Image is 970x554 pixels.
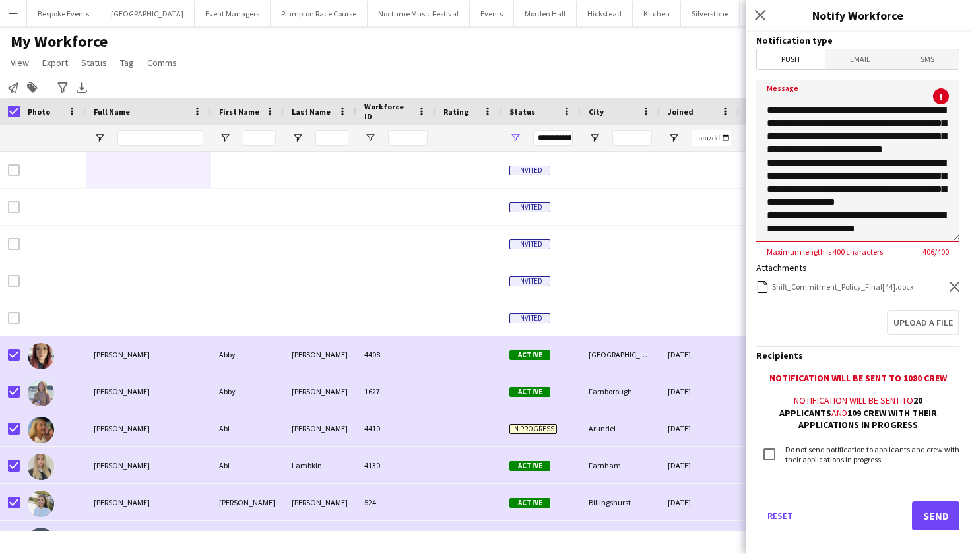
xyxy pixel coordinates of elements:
[509,461,550,471] span: Active
[271,1,368,26] button: Plumpton Race Course
[660,336,739,373] div: [DATE]
[798,407,937,431] b: 109 crew with their applications in progress
[740,1,834,26] button: [GEOGRAPHIC_DATA]
[772,282,913,292] div: Shift_Commitment_Policy_Final[44].docx
[509,132,521,144] button: Open Filter Menu
[681,1,740,26] button: Silverstone
[633,1,681,26] button: Kitchen
[315,130,348,146] input: Last Name Filter Input
[756,350,959,361] h3: Recipients
[739,447,818,483] div: 1 day
[692,130,731,146] input: Joined Filter Input
[8,238,20,250] input: Row Selection is disabled for this row (unchecked)
[94,386,150,396] span: [PERSON_NAME]
[195,1,271,26] button: Event Managers
[757,49,825,69] span: Push
[660,484,739,520] div: [DATE]
[284,410,356,446] div: [PERSON_NAME]
[756,247,895,257] span: Maximum length is 400 characters.
[81,57,107,69] span: Status
[211,484,284,520] div: [PERSON_NAME]
[509,424,557,434] span: In progress
[219,132,231,144] button: Open Filter Menu
[581,373,660,410] div: Farnborough
[581,410,660,446] div: Arundel
[94,132,106,144] button: Open Filter Menu
[55,80,71,96] app-action-btn: Advanced filters
[779,394,922,418] b: 20 applicants
[589,107,604,117] span: City
[211,336,284,373] div: Abby
[356,484,436,520] div: 524
[94,497,150,507] span: [PERSON_NAME]
[509,202,550,212] span: Invited
[589,132,600,144] button: Open Filter Menu
[28,528,54,554] img: abiola ogunyomi
[509,276,550,286] span: Invited
[28,491,54,517] img: Abigail Lebus
[756,262,807,274] label: Attachments
[470,1,514,26] button: Events
[660,373,739,410] div: [DATE]
[577,1,633,26] button: Hickstead
[219,107,259,117] span: First Name
[115,54,139,71] a: Tag
[581,336,660,373] div: [GEOGRAPHIC_DATA]
[783,445,959,464] label: Do not send notification to applicants and crew with their applications in progress
[94,460,150,470] span: [PERSON_NAME]
[887,310,959,335] button: Upload a file
[28,343,54,369] img: Abby Kennedy
[211,373,284,410] div: Abby
[243,130,276,146] input: First Name Filter Input
[5,54,34,71] a: View
[356,336,436,373] div: 4408
[94,423,150,433] span: [PERSON_NAME]
[509,350,550,360] span: Active
[581,484,660,520] div: Billingshurst
[443,107,469,117] span: Rating
[356,373,436,410] div: 1627
[28,454,54,480] img: Abi Lambkin
[11,57,29,69] span: View
[8,201,20,213] input: Row Selection is disabled for this row (unchecked)
[912,247,959,257] span: 406 / 400
[514,1,577,26] button: Morden Hall
[284,373,356,410] div: [PERSON_NAME]
[746,7,970,24] h3: Notify Workforce
[364,102,412,121] span: Workforce ID
[509,166,550,175] span: Invited
[284,484,356,520] div: [PERSON_NAME]
[509,239,550,249] span: Invited
[356,410,436,446] div: 4410
[42,57,68,69] span: Export
[28,417,54,443] img: Abi Hollingsworth
[142,54,182,71] a: Comms
[8,312,20,324] input: Row Selection is disabled for this row (unchecked)
[388,130,428,146] input: Workforce ID Filter Input
[120,57,134,69] span: Tag
[8,164,20,176] input: Row Selection is disabled for this row (unchecked)
[117,130,203,146] input: Full Name Filter Input
[668,107,694,117] span: Joined
[211,447,284,483] div: Abi
[509,498,550,508] span: Active
[28,107,50,117] span: Photo
[581,447,660,483] div: Farnham
[756,394,959,431] div: Notification will be sent to and
[509,313,550,323] span: Invited
[825,49,895,69] span: Email
[612,130,652,146] input: City Filter Input
[147,57,177,69] span: Comms
[94,350,150,359] span: [PERSON_NAME]
[27,1,100,26] button: Bespoke Events
[739,336,818,373] div: 55 days
[660,410,739,446] div: [DATE]
[292,107,331,117] span: Last Name
[895,49,959,69] span: SMS
[211,410,284,446] div: Abi
[284,336,356,373] div: [PERSON_NAME]
[76,54,112,71] a: Status
[364,132,376,144] button: Open Filter Menu
[74,80,90,96] app-action-btn: Export XLSX
[24,80,40,96] app-action-btn: Add to tag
